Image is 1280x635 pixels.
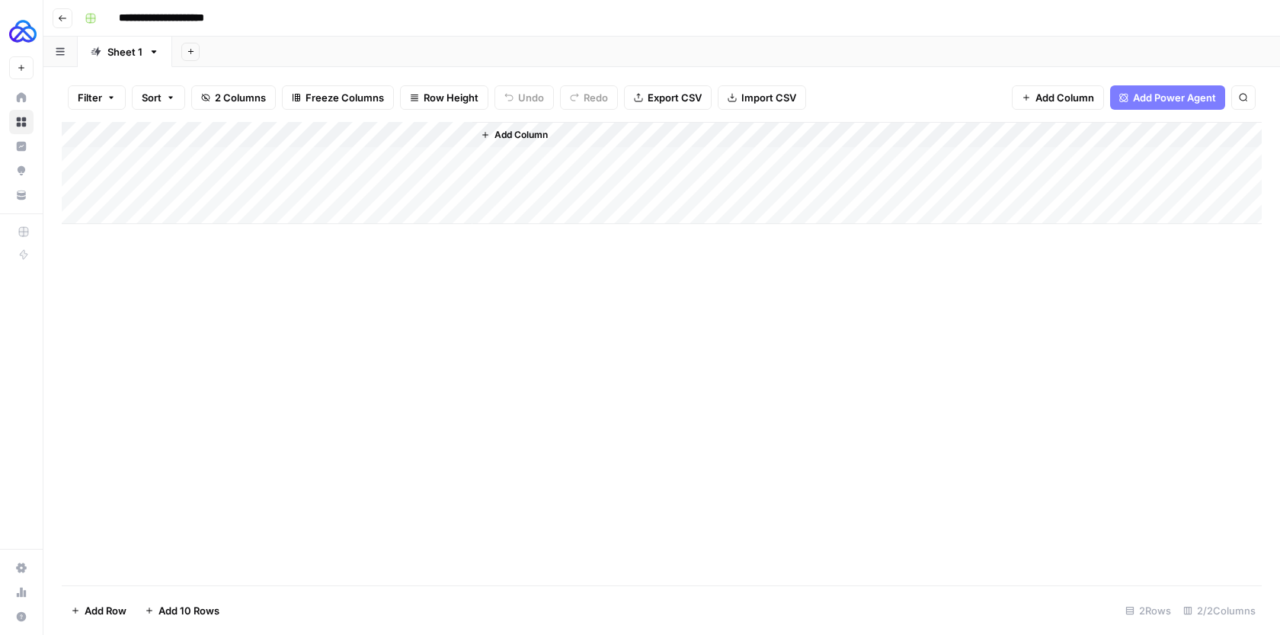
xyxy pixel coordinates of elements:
a: Opportunities [9,159,34,183]
span: Add 10 Rows [158,603,219,618]
button: Help + Support [9,605,34,629]
button: 2 Columns [191,85,276,110]
img: AUQ Logo [9,18,37,45]
button: Import CSV [718,85,806,110]
span: Add Power Agent [1133,90,1216,105]
span: Undo [518,90,544,105]
a: Settings [9,556,34,580]
span: Add Column [1035,90,1094,105]
button: Redo [560,85,618,110]
button: Workspace: AUQ [9,12,34,50]
a: Your Data [9,183,34,207]
span: Filter [78,90,102,105]
button: Freeze Columns [282,85,394,110]
button: Add 10 Rows [136,598,229,623]
span: 2 Columns [215,90,266,105]
span: Export CSV [648,90,702,105]
div: Sheet 1 [107,44,142,59]
button: Undo [494,85,554,110]
a: Home [9,85,34,110]
button: Sort [132,85,185,110]
button: Row Height [400,85,488,110]
button: Add Column [475,125,554,145]
span: Add Column [494,128,548,142]
button: Add Row [62,598,136,623]
span: Sort [142,90,162,105]
span: Redo [584,90,608,105]
button: Filter [68,85,126,110]
div: 2/2 Columns [1177,598,1262,623]
a: Browse [9,110,34,134]
span: Row Height [424,90,478,105]
a: Sheet 1 [78,37,172,67]
button: Export CSV [624,85,712,110]
span: Freeze Columns [306,90,384,105]
a: Usage [9,580,34,605]
a: Insights [9,134,34,159]
button: Add Power Agent [1110,85,1225,110]
span: Add Row [85,603,126,618]
span: Import CSV [741,90,796,105]
button: Add Column [1012,85,1104,110]
div: 2 Rows [1119,598,1177,623]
